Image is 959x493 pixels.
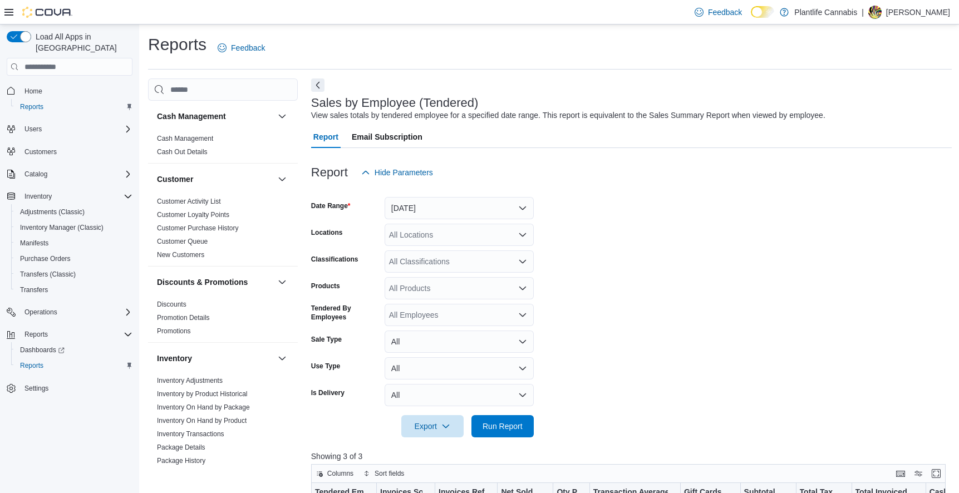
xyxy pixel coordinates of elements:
[157,417,247,425] a: Inventory On Hand by Product
[518,257,527,266] button: Open list of options
[20,85,47,98] a: Home
[157,251,204,259] a: New Customers
[157,430,224,438] a: Inventory Transactions
[157,314,210,322] a: Promotion Details
[148,33,206,56] h1: Reports
[16,100,48,114] a: Reports
[148,195,298,266] div: Customer
[157,403,250,412] span: Inventory On Hand by Package
[311,255,358,264] label: Classifications
[157,327,191,335] a: Promotions
[312,467,358,480] button: Columns
[157,250,204,259] span: New Customers
[16,236,132,250] span: Manifests
[483,421,523,432] span: Run Report
[311,282,340,290] label: Products
[11,235,137,251] button: Manifests
[2,121,137,137] button: Users
[157,277,248,288] h3: Discounts & Promotions
[157,211,229,219] a: Customer Loyalty Points
[16,205,132,219] span: Adjustments (Classic)
[311,362,340,371] label: Use Type
[16,221,132,234] span: Inventory Manager (Classic)
[157,210,229,219] span: Customer Loyalty Points
[157,111,226,122] h3: Cash Management
[213,37,269,59] a: Feedback
[24,87,42,96] span: Home
[16,343,69,357] a: Dashboards
[311,96,479,110] h3: Sales by Employee (Tendered)
[20,190,132,203] span: Inventory
[148,298,298,342] div: Discounts & Promotions
[16,100,132,114] span: Reports
[2,304,137,320] button: Operations
[385,331,534,353] button: All
[16,221,108,234] a: Inventory Manager (Classic)
[311,110,825,121] div: View sales totals by tendered employee for a specified date range. This report is equivalent to t...
[24,170,47,179] span: Catalog
[2,166,137,182] button: Catalog
[276,172,289,186] button: Customer
[157,135,213,142] a: Cash Management
[24,192,52,201] span: Inventory
[157,403,250,411] a: Inventory On Hand by Package
[11,282,137,298] button: Transfers
[20,254,71,263] span: Purchase Orders
[7,78,132,425] nav: Complex example
[11,358,137,373] button: Reports
[794,6,857,19] p: Plantlife Cannabis
[157,443,205,451] a: Package Details
[157,238,208,245] a: Customer Queue
[157,470,215,479] span: Product Expirations
[16,343,132,357] span: Dashboards
[311,388,345,397] label: Is Delivery
[157,376,223,385] span: Inventory Adjustments
[157,174,193,185] h3: Customer
[20,328,132,341] span: Reports
[24,330,48,339] span: Reports
[157,416,247,425] span: Inventory On Hand by Product
[868,6,882,19] div: Amanda Weese
[2,380,137,396] button: Settings
[375,167,433,178] span: Hide Parameters
[11,99,137,115] button: Reports
[408,415,457,437] span: Export
[375,469,404,478] span: Sort fields
[518,230,527,239] button: Open list of options
[157,198,221,205] a: Customer Activity List
[311,451,952,462] p: Showing 3 of 3
[930,467,943,480] button: Enter fullscreen
[20,328,52,341] button: Reports
[311,201,351,210] label: Date Range
[20,145,61,159] a: Customers
[20,190,56,203] button: Inventory
[471,415,534,437] button: Run Report
[157,134,213,143] span: Cash Management
[276,352,289,365] button: Inventory
[24,147,57,156] span: Customers
[313,126,338,148] span: Report
[157,224,239,232] a: Customer Purchase History
[24,125,42,134] span: Users
[157,390,248,398] a: Inventory by Product Historical
[16,268,80,281] a: Transfers (Classic)
[11,267,137,282] button: Transfers (Classic)
[20,382,53,395] a: Settings
[20,285,48,294] span: Transfers
[16,268,132,281] span: Transfers (Classic)
[16,205,89,219] a: Adjustments (Classic)
[31,31,132,53] span: Load All Apps in [GEOGRAPHIC_DATA]
[157,313,210,322] span: Promotion Details
[518,310,527,319] button: Open list of options
[157,148,208,156] a: Cash Out Details
[16,252,132,265] span: Purchase Orders
[16,252,75,265] a: Purchase Orders
[385,384,534,406] button: All
[157,390,248,398] span: Inventory by Product Historical
[311,166,348,179] h3: Report
[16,283,52,297] a: Transfers
[11,204,137,220] button: Adjustments (Classic)
[352,126,422,148] span: Email Subscription
[708,7,742,18] span: Feedback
